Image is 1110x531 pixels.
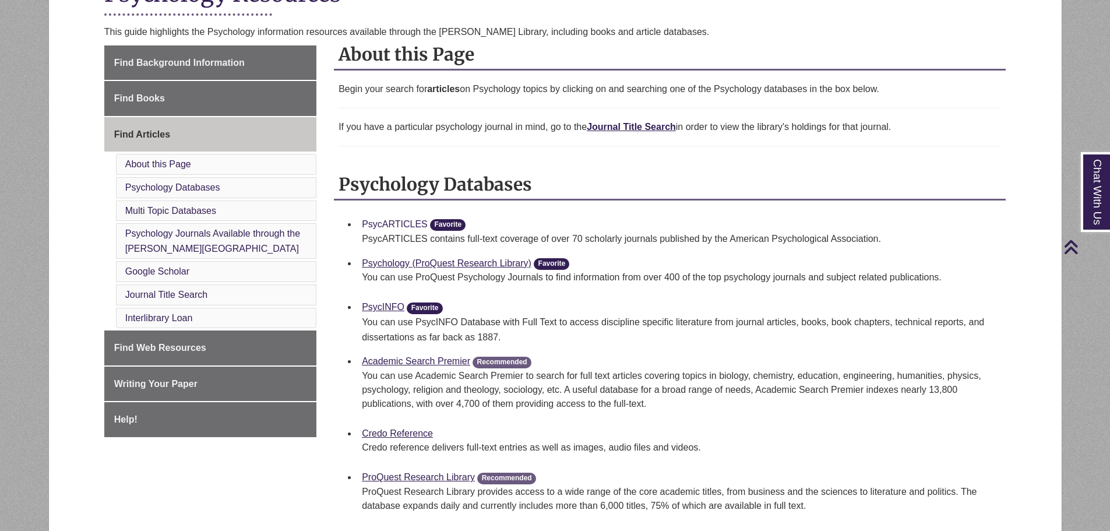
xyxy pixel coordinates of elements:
a: Credo Reference [362,428,433,438]
a: Psychology Journals Available through the [PERSON_NAME][GEOGRAPHIC_DATA] [125,228,300,254]
a: About this Page [125,159,191,169]
span: Help! [114,414,138,424]
p: You can use Academic Search Premier to search for full text articles covering topics in biology, ... [362,369,996,411]
a: Find Articles [104,117,316,152]
a: Find Web Resources [104,330,316,365]
span: Recommended [473,357,531,368]
a: Journal Title Search [125,290,207,300]
a: PsycARTICLES [362,219,428,229]
a: Academic Search Premier [362,356,470,366]
a: Google Scholar [125,266,189,276]
strong: articles [427,84,460,94]
a: Writing Your Paper [104,367,316,402]
a: PsycINFO [362,302,404,312]
span: Find Web Resources [114,343,206,353]
span: Find Articles [114,129,170,139]
span: Favorite [430,219,466,231]
div: You can use PsycINFO Database with Full Text to access discipline specific literature from journa... [362,315,996,344]
div: PsycARTICLES contains full-text coverage of over 70 scholarly journals published by the American ... [362,231,996,247]
a: Back to Top [1063,239,1107,255]
h2: About this Page [334,40,1006,71]
a: Psychology (ProQuest Research Library) [362,258,531,268]
span: Favorite [534,258,569,270]
div: Guide Page Menu [104,45,316,437]
a: Psychology Databases [125,182,220,192]
span: Favorite [407,303,442,314]
span: Find Background Information [114,58,245,68]
a: Help! [104,402,316,437]
a: Find Background Information [104,45,316,80]
span: Writing Your Paper [114,379,198,389]
a: ProQuest Research Library [362,472,475,482]
a: Find Books [104,81,316,116]
a: Multi Topic Databases [125,206,216,216]
p: If you have a particular psychology journal in mind, go to the in order to view the library's hol... [339,120,1001,134]
span: Recommended [477,473,535,484]
p: Credo reference delivers full-text entries as well as images, audio files and videos. [362,441,996,455]
p: Begin your search for on Psychology topics by clicking on and searching one of the Psychology dat... [339,82,1001,96]
p: ProQuest Research Library provides access to a wide range of the core academic titles, from busin... [362,485,996,513]
h2: Psychology Databases [334,170,1006,201]
span: This guide highlights the Psychology information resources available through the [PERSON_NAME] Li... [104,27,709,37]
a: Interlibrary Loan [125,313,193,323]
a: Journal Title Search [587,122,676,132]
p: You can use ProQuest Psychology Journals to find information from over 400 of the top psychology ... [362,270,996,284]
span: Find Books [114,93,165,103]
